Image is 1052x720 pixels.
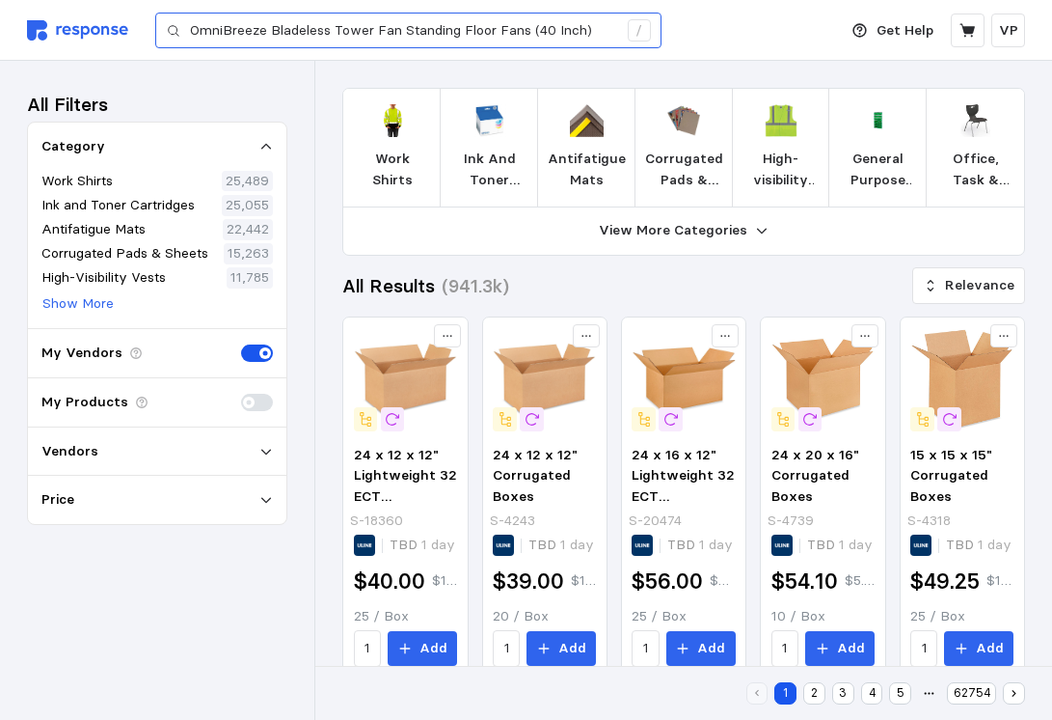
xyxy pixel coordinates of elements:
[632,606,735,627] p: 25 / Box
[419,638,447,659] p: Add
[528,535,594,556] p: TBD
[354,446,457,547] span: 24 x 12 x 12" Lightweight 32 ECT Corrugated Boxes
[877,20,933,42] p: Get Help
[765,104,797,137] img: L_EGO21147.jpg
[991,14,1025,47] button: VP
[771,446,859,505] span: 24 x 20 x 16" Corrugated Boxes
[454,149,526,190] p: Ink And Toner Cartridges
[837,638,865,659] p: Add
[342,273,435,299] h3: All Results
[418,536,455,553] span: 1 day
[947,682,996,705] button: 62754
[190,14,617,48] input: Search for a product name or SKU
[42,293,114,315] p: Show More
[645,149,723,190] p: Corrugated Pads & Sheets
[41,243,208,264] p: Corrugated Pads & Sheets
[976,638,1004,659] p: Add
[845,149,911,190] p: General Purpose Boltless Metal Shelving
[41,441,98,462] p: Vendors
[27,20,128,41] img: svg%3e
[922,631,927,666] input: Qty
[493,327,596,430] img: S-4243
[41,195,195,216] p: Ink and Toner Cartridges
[695,536,733,553] span: 1 day
[41,392,128,413] p: My Products
[912,267,1025,304] button: Relevance
[910,446,992,505] span: 15 x 15 x 15" Corrugated Boxes
[41,171,113,192] p: Work Shirts
[390,535,455,556] p: TBD
[632,327,735,430] img: S-20474
[230,267,269,289] p: 11,785
[942,149,1009,190] p: Office, Task & Executive Chairs
[710,570,735,592] p: $2.24 / unit
[835,536,873,553] span: 1 day
[472,104,505,137] img: L_Epson-Box.JPG
[526,631,596,666] button: Add
[493,446,578,505] span: 24 x 12 x 12" Corrugated Boxes
[41,343,122,364] p: My Vendors
[41,489,74,511] p: Price
[41,267,166,289] p: High-Visibility Vests
[832,682,854,705] button: 3
[227,219,269,240] p: 22,442
[958,104,991,137] img: 53316-5-BLACK_01.webp
[632,567,703,596] h2: $56.00
[666,631,736,666] button: Add
[571,570,596,592] p: $1.95 / unit
[771,606,875,627] p: 10 / Box
[228,243,269,264] p: 15,263
[862,104,895,137] img: 30173786.webp
[570,104,603,137] img: 30041863.jpg
[548,149,626,190] p: Antifatigue Mats
[845,570,875,592] p: $5.41 / unit
[354,606,457,627] p: 25 / Box
[805,631,875,666] button: Add
[861,682,883,705] button: 4
[376,104,409,137] img: TI3_S75622-4X.webp
[354,327,457,430] img: S-18360
[504,631,509,666] input: Qty
[946,535,1012,556] p: TBD
[558,638,586,659] p: Add
[27,92,108,118] h3: All Filters
[632,446,735,547] span: 24 x 16 x 12" Lightweight 32 ECT Corrugated Boxes
[774,682,796,705] button: 1
[493,606,596,627] p: 20 / Box
[999,20,1018,42] p: VP
[628,19,651,42] div: /
[41,292,115,316] button: Show More
[944,631,1013,666] button: Add
[910,327,1013,430] img: S-4318
[667,535,733,556] p: TBD
[974,536,1012,553] span: 1 day
[354,567,425,596] h2: $40.00
[667,104,700,137] img: L_LIND14204_11-15.jpg
[226,195,269,216] p: 25,055
[432,570,457,592] p: $1.60 / unit
[490,511,535,532] p: S-4243
[359,149,425,190] p: Work Shirts
[41,219,146,240] p: Antifatigue Mats
[910,567,980,596] h2: $49.25
[556,536,594,553] span: 1 day
[907,511,951,532] p: S-4318
[768,511,814,532] p: S-4739
[807,535,873,556] p: TBD
[889,682,911,705] button: 5
[945,275,1014,296] p: Relevance
[643,631,648,666] input: Qty
[629,511,682,532] p: S-20474
[41,136,105,157] p: Category
[910,606,1013,627] p: 25 / Box
[599,220,747,241] p: View More Categories
[841,13,945,49] button: Get Help
[697,638,725,659] p: Add
[771,327,875,430] img: S-4739
[493,567,564,596] h2: $39.00
[771,567,838,596] h2: $54.10
[782,631,787,666] input: Qty
[442,273,509,299] h3: (941.3k)
[748,149,815,190] p: High-visibility Vests
[350,511,403,532] p: S-18360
